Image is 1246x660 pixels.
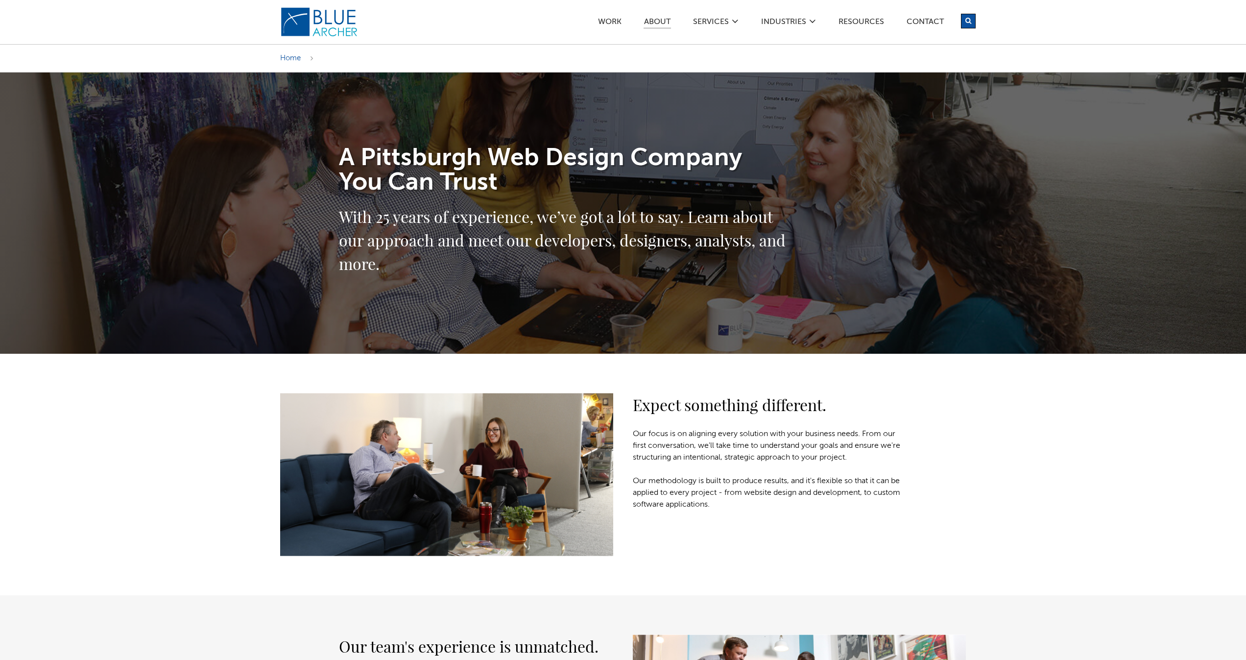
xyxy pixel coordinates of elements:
[598,18,622,28] a: Work
[280,7,359,37] img: Blue Archer Logo
[633,475,907,511] p: Our methodology is built to produce results, and it's flexible so that it can be applied to every...
[906,18,944,28] a: Contact
[838,18,885,28] a: Resources
[339,146,790,195] h1: A Pittsburgh Web Design Company You Can Trust
[644,18,671,29] a: ABOUT
[693,18,729,28] a: SERVICES
[761,18,807,28] a: Industries
[339,635,613,658] h2: Our team's experience is unmatched.
[633,393,907,416] h2: Expect something different.
[280,393,613,556] img: When you partner with Blue Archer, you get something different.
[633,428,907,464] p: Our focus is on aligning every solution with your business needs. From our first conversation, we...
[339,205,790,275] h2: With 25 years of experience, we’ve got a lot to say. Learn about our approach and meet our develo...
[280,54,301,62] a: Home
